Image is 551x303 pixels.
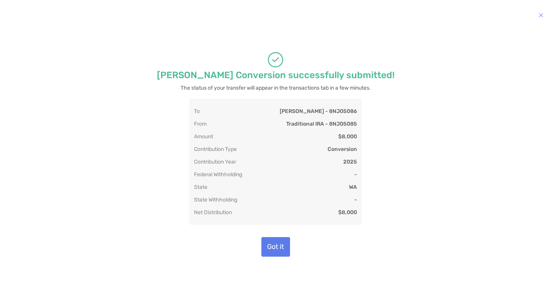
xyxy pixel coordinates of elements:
[286,121,357,127] div: Traditional IRA - 8NJ05085
[280,108,357,115] div: [PERSON_NAME] - 8NJ05086
[181,83,371,93] p: The status of your transfer will appear in the transactions tab in a few minutes.
[343,159,357,165] div: 2025
[338,133,357,140] div: $8,000
[349,184,357,190] div: WA
[194,171,242,178] div: Federal Withholding
[194,108,200,115] div: To
[194,184,207,190] div: State
[354,197,357,203] div: -
[328,146,357,152] div: Conversion
[338,209,357,216] div: $8,000
[194,159,236,165] div: Contribution Year
[194,146,237,152] div: Contribution Type
[194,133,213,140] div: Amount
[261,237,290,257] button: Got it
[194,197,237,203] div: State Withholding
[157,70,395,80] p: [PERSON_NAME] Conversion successfully submitted!
[354,171,357,178] div: -
[194,121,207,127] div: From
[194,209,232,216] div: Net Distribution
